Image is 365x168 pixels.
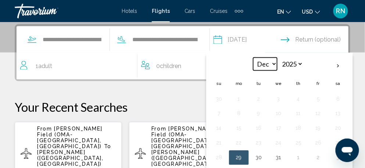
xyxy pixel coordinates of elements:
[312,138,324,148] button: Day 26
[277,6,291,17] button: Change language
[253,138,265,148] button: Day 23
[210,8,228,14] a: Cruises
[277,9,284,15] span: en
[332,108,344,119] button: Day 13
[332,123,344,133] button: Day 20
[312,123,324,133] button: Day 19
[214,26,281,53] button: Depart date: Dec 29, 2025
[37,126,103,150] span: [PERSON_NAME] Field (OMA-[GEOGRAPHIC_DATA], [GEOGRAPHIC_DATA])
[332,94,344,104] button: Day 6
[37,126,52,132] span: From
[253,123,265,133] button: Day 16
[233,138,245,148] button: Day 22
[233,108,245,119] button: Day 8
[104,144,111,150] span: To
[328,58,348,75] button: Next month
[36,61,52,71] span: 1
[336,7,346,15] span: RN
[185,8,195,14] a: Cars
[332,138,344,148] button: Day 27
[293,123,304,133] button: Day 18
[213,94,225,104] button: Day 30
[151,126,167,132] span: From
[312,153,324,163] button: Day 2
[293,138,304,148] button: Day 25
[17,53,265,79] button: Travelers: 1 adult, 0 children
[152,8,170,14] a: Flights
[17,26,348,79] div: Search widget
[15,4,114,18] a: Travorium
[273,94,285,104] button: Day 3
[213,108,225,119] button: Day 7
[273,123,285,133] button: Day 17
[312,108,324,119] button: Day 12
[302,9,313,15] span: USD
[273,108,285,119] button: Day 10
[293,108,304,119] button: Day 11
[293,94,304,104] button: Day 4
[253,108,265,119] button: Day 9
[151,126,217,150] span: [PERSON_NAME] Field (OMA-[GEOGRAPHIC_DATA], [GEOGRAPHIC_DATA])
[302,6,320,17] button: Change currency
[37,150,104,167] span: [PERSON_NAME] ([GEOGRAPHIC_DATA], [GEOGRAPHIC_DATA])
[331,3,350,19] button: User Menu
[15,100,350,114] p: Your Recent Searches
[213,123,225,133] button: Day 14
[253,94,265,104] button: Day 2
[122,8,137,14] a: Hotels
[273,138,285,148] button: Day 24
[151,150,218,167] span: [PERSON_NAME] ([GEOGRAPHIC_DATA], [GEOGRAPHIC_DATA])
[213,138,225,148] button: Day 21
[332,153,344,163] button: Day 3
[38,62,52,69] span: Adult
[233,123,245,133] button: Day 15
[336,139,359,162] iframe: Button to launch messaging window
[279,58,303,71] select: Select year
[233,94,245,104] button: Day 1
[312,94,324,104] button: Day 5
[235,5,243,17] button: Extra navigation items
[157,61,182,71] span: 0
[281,26,348,53] button: Return date
[233,153,245,163] button: Day 29
[273,153,285,163] button: Day 31
[253,153,265,163] button: Day 30
[160,62,182,69] span: Children
[293,153,304,163] button: Day 1
[213,153,225,163] button: Day 28
[253,58,277,71] select: Select month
